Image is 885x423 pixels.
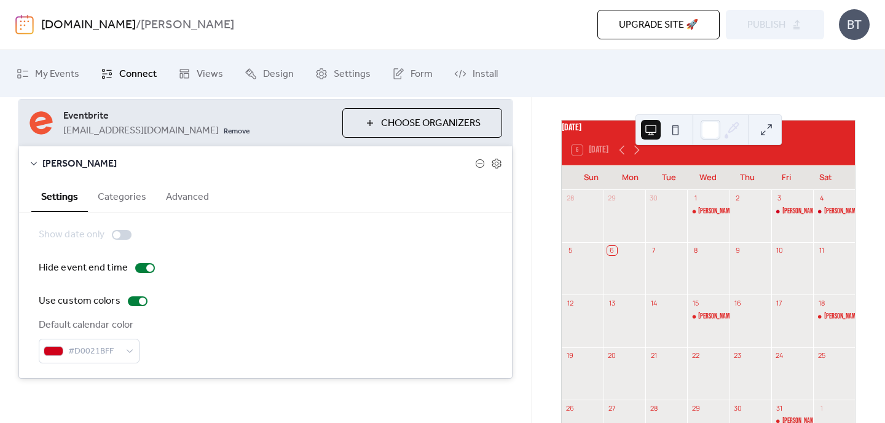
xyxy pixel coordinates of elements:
span: Install [473,65,498,84]
div: 24 [775,351,784,360]
div: Show date only [39,227,104,242]
div: 29 [691,403,700,413]
a: Install [445,55,507,92]
a: Settings [306,55,380,92]
div: 30 [733,403,742,413]
div: 16 [733,298,742,307]
span: [EMAIL_ADDRESS][DOMAIN_NAME] [63,124,219,138]
span: My Events [35,65,79,84]
div: 26 [565,403,575,413]
div: 28 [565,194,575,203]
div: [PERSON_NAME] 35+ [698,312,744,322]
div: 29 [607,194,616,203]
span: #D0021BFF [68,344,120,359]
div: Default calendar color [39,318,137,333]
div: 17 [775,298,784,307]
a: My Events [7,55,88,92]
button: Choose Organizers [342,108,502,138]
div: Wed [689,165,728,190]
div: [PERSON_NAME] X UPTOWN BLOCK PARTY [698,207,790,217]
div: [DATE] [562,121,855,135]
img: eventbrite [29,111,53,135]
div: 28 [649,403,658,413]
div: 11 [817,246,826,255]
div: 27 [607,403,616,413]
b: [PERSON_NAME] [141,14,234,37]
button: Advanced [156,181,219,211]
div: 13 [607,298,616,307]
div: 14 [649,298,658,307]
div: 1 [691,194,700,203]
span: Upgrade site 🚀 [619,18,698,33]
div: 9 [733,246,742,255]
img: logo [15,15,34,34]
div: Sat [806,165,845,190]
span: Choose Organizers [381,116,481,131]
div: 12 [565,298,575,307]
button: Settings [31,181,88,212]
div: 19 [565,351,575,360]
div: 5 [565,246,575,255]
div: Fri [767,165,806,190]
a: Form [383,55,442,92]
button: Categories [88,181,156,211]
div: 10 [775,246,784,255]
div: 4 [817,194,826,203]
div: 15 [691,298,700,307]
span: Eventbrite [63,109,332,124]
div: Thu [728,165,767,190]
span: Views [197,65,223,84]
a: Design [235,55,303,92]
span: Settings [334,65,371,84]
span: Design [263,65,294,84]
a: [DOMAIN_NAME] [41,14,136,37]
span: Form [411,65,433,84]
div: 3 [775,194,784,203]
div: 18 [817,298,826,307]
div: Datey x Le Bloom [771,207,813,217]
div: Hide event end time [39,261,128,275]
div: DATEY X UPTOWN BLOCK PARTY [687,207,729,217]
div: 23 [733,351,742,360]
div: Datey x SoulCycle [813,207,855,217]
div: 7 [649,246,658,255]
div: [PERSON_NAME] [824,312,860,322]
div: 8 [691,246,700,255]
a: Views [169,55,232,92]
div: Datey [813,312,855,322]
a: Connect [92,55,166,92]
div: Mon [611,165,650,190]
div: 20 [607,351,616,360]
span: [PERSON_NAME] [42,157,475,172]
div: 30 [649,194,658,203]
span: Remove [224,127,250,136]
b: / [136,14,141,37]
div: 6 [607,246,616,255]
button: Upgrade site 🚀 [597,10,720,39]
div: 22 [691,351,700,360]
div: Sun [572,165,611,190]
div: Tue [650,165,689,190]
div: [PERSON_NAME] [782,207,818,217]
div: Datey 35+ [687,312,729,322]
div: 31 [775,403,784,413]
span: Connect [119,65,157,84]
div: 21 [649,351,658,360]
div: Use custom colors [39,294,120,309]
div: 25 [817,351,826,360]
div: 1 [817,403,826,413]
div: BT [839,9,870,40]
div: 2 [733,194,742,203]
